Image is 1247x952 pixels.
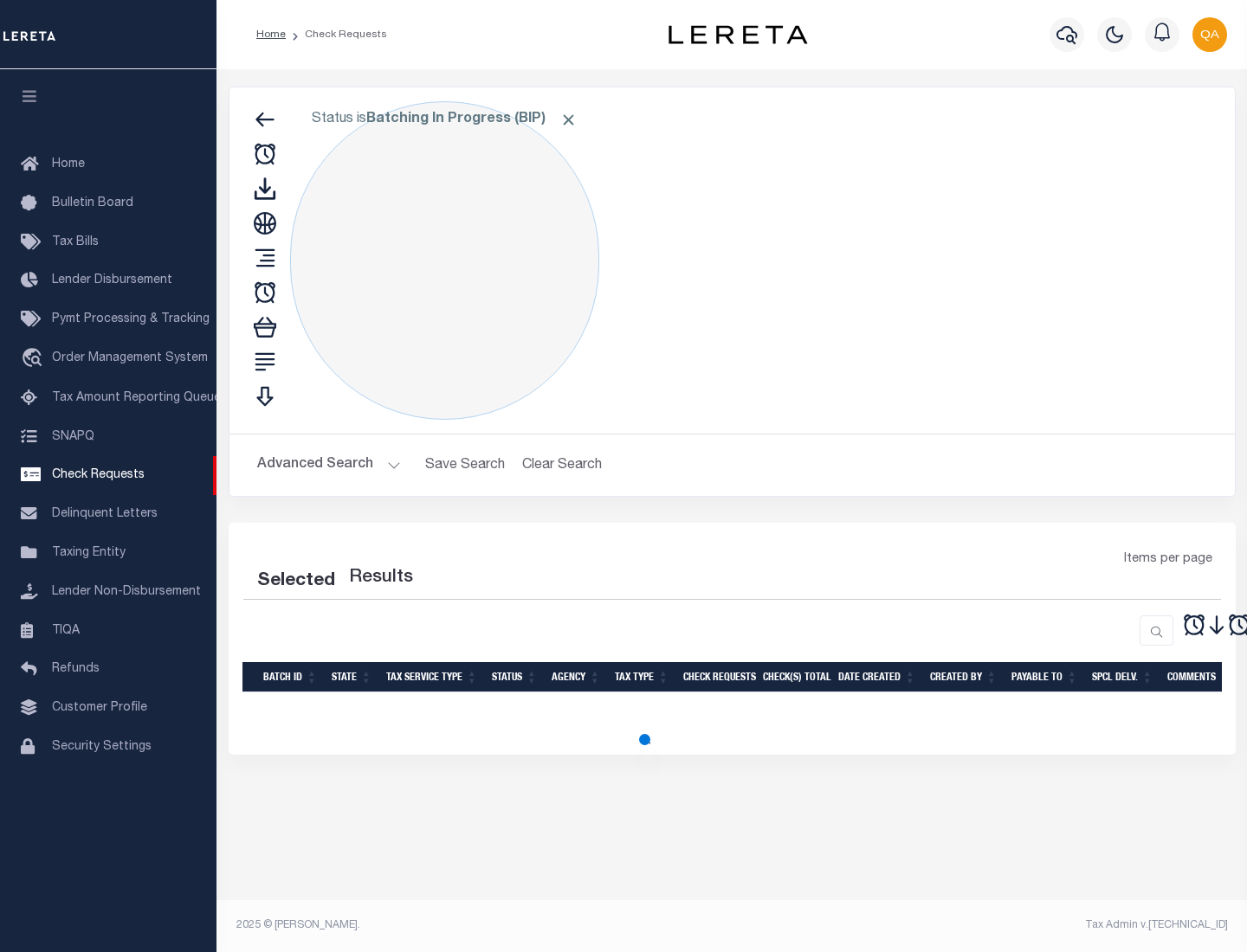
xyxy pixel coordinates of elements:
[756,662,831,692] th: Check(s) Total
[485,662,545,692] th: Status
[290,101,599,420] div: Click to Edit
[366,113,578,126] b: Batching In Progress (BIP)
[52,624,80,636] span: TIQA
[52,741,152,753] span: Security Settings
[52,274,172,286] span: Lender Disbursement
[52,663,100,675] span: Refunds
[52,158,85,170] span: Home
[349,564,413,592] label: Results
[52,197,133,209] span: Bulletin Board
[52,352,208,364] span: Order Management System
[21,348,48,370] i: travel_explore
[515,448,610,482] button: Clear Search
[379,662,485,692] th: Tax Service Type
[1085,662,1160,692] th: Spcl Delv.
[1160,662,1238,692] th: Comments
[256,662,325,692] th: Batch Id
[669,25,807,44] img: logo-dark.svg
[52,430,94,442] span: SNAPQ
[676,662,756,692] th: Check Requests
[52,586,201,598] span: Lender Non-Disbursement
[608,662,676,692] th: Tax Type
[325,662,379,692] th: State
[286,27,387,42] li: Check Requests
[52,313,210,325] span: Pymt Processing & Tracking
[52,702,147,714] span: Customer Profile
[831,662,923,692] th: Date Created
[545,662,608,692] th: Agency
[923,662,1005,692] th: Created By
[52,236,99,248] span: Tax Bills
[256,29,286,40] a: Home
[1192,17,1227,52] img: svg+xml;base64,PHN2ZyB4bWxucz0iaHR0cDovL3d3dy53My5vcmcvMjAwMC9zdmciIHBvaW50ZXItZXZlbnRzPSJub25lIi...
[52,508,158,520] span: Delinquent Letters
[52,392,221,404] span: Tax Amount Reporting Queue
[223,917,733,933] div: 2025 © [PERSON_NAME].
[257,568,335,595] div: Selected
[52,469,145,481] span: Check Requests
[745,917,1228,933] div: Tax Admin v.[TECHNICAL_ID]
[257,448,401,482] button: Advanced Search
[415,448,515,482] button: Save Search
[559,111,578,129] span: Click to Remove
[52,547,126,559] span: Taxing Entity
[1005,662,1085,692] th: Payable To
[1124,550,1212,569] span: Items per page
